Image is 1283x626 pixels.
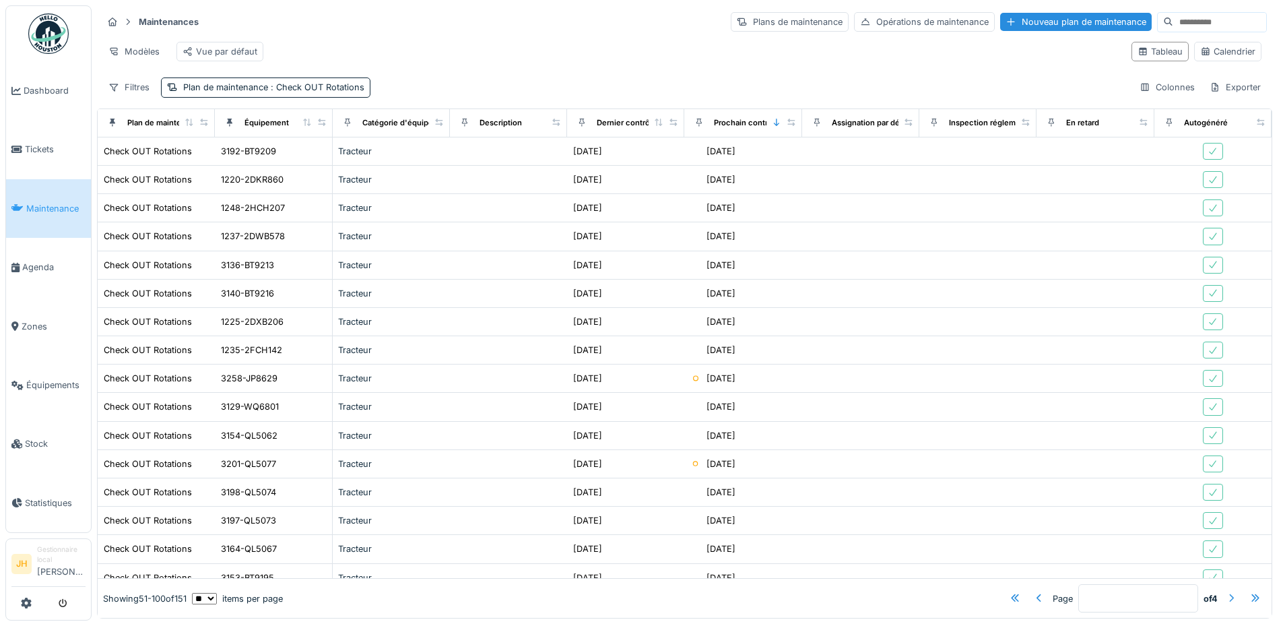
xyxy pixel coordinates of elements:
div: Assignation par défaut [832,117,914,129]
div: 3164-QL5067 [221,542,277,555]
div: 3198-QL5074 [221,486,276,499]
div: [DATE] [573,486,602,499]
div: items per page [192,592,283,605]
div: 3140-BT9216 [221,287,274,300]
div: Check OUT Rotations [104,458,192,470]
div: 3154-QL5062 [221,429,277,442]
div: Check OUT Rotations [104,542,192,555]
div: Prochain contrôle [714,117,779,129]
div: Modèles [102,42,166,61]
div: [DATE] [706,259,735,272]
div: [DATE] [573,514,602,527]
div: [DATE] [706,173,735,186]
div: [DATE] [706,230,735,243]
div: Check OUT Rotations [104,400,192,413]
div: [DATE] [573,571,602,584]
div: Check OUT Rotations [104,344,192,356]
div: [DATE] [573,344,602,356]
div: Tracteur [338,259,445,272]
span: Équipements [26,379,86,392]
div: 3129-WQ6801 [221,400,279,413]
div: [DATE] [706,400,735,413]
div: [DATE] [706,458,735,470]
div: Gestionnaire local [37,544,86,565]
div: Tracteur [338,429,445,442]
a: Maintenance [6,179,91,238]
div: Catégorie d'équipement [362,117,452,129]
div: Colonnes [1133,77,1201,97]
div: Tracteur [338,344,445,356]
div: Opérations de maintenance [854,12,995,32]
div: Tracteur [338,315,445,328]
a: Statistiques [6,474,91,532]
div: [DATE] [706,287,735,300]
div: Tracteur [338,542,445,555]
div: [DATE] [706,429,735,442]
div: Description [480,117,522,129]
span: Dashboard [24,84,86,97]
strong: Maintenances [133,15,204,28]
div: [DATE] [706,344,735,356]
div: 3197-QL5073 [221,514,276,527]
div: Showing 51 - 100 of 151 [103,592,187,605]
div: Tableau [1138,45,1183,58]
div: Check OUT Rotations [104,201,192,214]
div: Exporter [1204,77,1267,97]
a: Tickets [6,120,91,179]
div: 1225-2DXB206 [221,315,284,328]
div: Vue par défaut [183,45,257,58]
div: [DATE] [573,287,602,300]
div: Tracteur [338,458,445,470]
li: JH [11,554,32,574]
li: [PERSON_NAME] [37,544,86,584]
div: [DATE] [573,458,602,470]
div: Page [1053,592,1073,605]
a: Zones [6,297,91,356]
a: Stock [6,414,91,473]
div: Tracteur [338,230,445,243]
div: [DATE] [573,429,602,442]
div: Check OUT Rotations [104,571,192,584]
div: [DATE] [573,542,602,555]
span: Tickets [25,143,86,156]
div: Check OUT Rotations [104,429,192,442]
div: [DATE] [706,542,735,555]
div: Nouveau plan de maintenance [1000,13,1152,31]
div: Check OUT Rotations [104,173,192,186]
div: Check OUT Rotations [104,372,192,385]
div: [DATE] [573,372,602,385]
div: [DATE] [706,315,735,328]
div: 3258-JP8629 [221,372,277,385]
div: Tracteur [338,486,445,499]
div: Plan de maintenance [183,81,364,94]
div: 1220-2DKR860 [221,173,284,186]
div: [DATE] [573,400,602,413]
div: [DATE] [706,514,735,527]
div: [DATE] [573,201,602,214]
div: 1248-2HCH207 [221,201,285,214]
div: Check OUT Rotations [104,259,192,272]
div: Équipement [244,117,289,129]
div: 3136-BT9213 [221,259,274,272]
div: 1235-2FCH142 [221,344,282,356]
div: Tracteur [338,173,445,186]
div: [DATE] [573,173,602,186]
div: [DATE] [573,230,602,243]
strong: of 4 [1204,592,1218,605]
div: En retard [1066,117,1099,129]
div: Filtres [102,77,156,97]
div: Check OUT Rotations [104,287,192,300]
div: [DATE] [706,571,735,584]
div: 3201-QL5077 [221,458,276,470]
div: [DATE] [573,145,602,158]
div: [DATE] [706,372,735,385]
div: Check OUT Rotations [104,315,192,328]
div: Tracteur [338,514,445,527]
span: Agenda [22,261,86,274]
div: [DATE] [706,145,735,158]
div: Tracteur [338,400,445,413]
div: [DATE] [706,201,735,214]
a: JH Gestionnaire local[PERSON_NAME] [11,544,86,587]
div: Calendrier [1200,45,1255,58]
img: Badge_color-CXgf-gQk.svg [28,13,69,54]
